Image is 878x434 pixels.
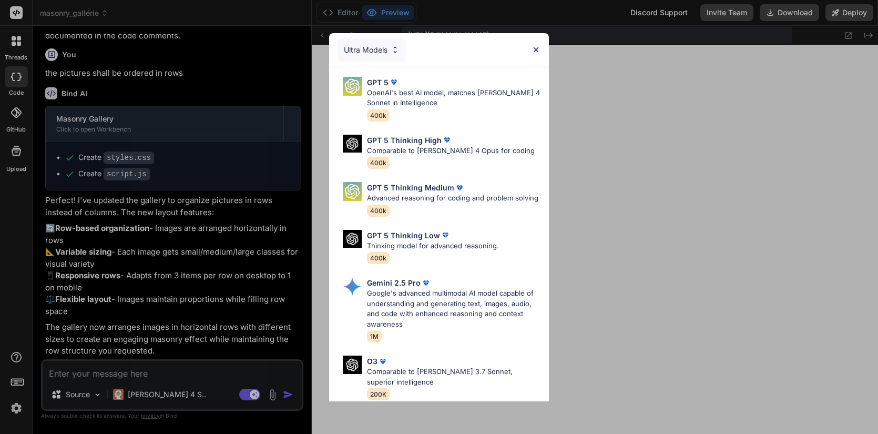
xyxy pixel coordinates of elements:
span: 200K [367,388,390,400]
p: GPT 5 Thinking High [367,135,442,146]
div: Ultra Models [338,38,406,62]
img: Pick Models [343,230,362,248]
img: close [532,45,540,54]
p: GPT 5 Thinking Medium [367,182,454,193]
p: Thinking model for advanced reasoning. [367,241,499,251]
span: 1M [367,330,382,342]
img: Pick Models [391,45,400,54]
img: Pick Models [343,135,362,153]
img: Pick Models [343,182,362,201]
img: Pick Models [343,356,362,374]
p: GPT 5 Thinking Low [367,230,440,241]
p: OpenAI's best AI model, matches [PERSON_NAME] 4 Sonnet in Intelligence [367,88,540,108]
img: Pick Models [343,277,362,296]
span: 400k [367,109,390,122]
span: 400k [367,157,390,169]
p: GPT 5 [367,77,389,88]
img: premium [421,278,431,288]
p: O3 [367,356,377,367]
p: Comparable to [PERSON_NAME] 4 Opus for coding [367,146,535,156]
span: 400k [367,205,390,217]
p: Advanced reasoning for coding and problem solving [367,193,538,204]
img: premium [440,230,451,240]
img: premium [442,135,452,145]
span: 400k [367,252,390,264]
img: premium [454,183,465,193]
p: Comparable to [PERSON_NAME] 3.7 Sonnet, superior intelligence [367,367,540,387]
p: Google's advanced multimodal AI model capable of understanding and generating text, images, audio... [367,288,540,329]
img: premium [389,77,399,87]
p: Gemini 2.5 Pro [367,277,421,288]
img: Pick Models [343,77,362,96]
img: premium [377,356,388,367]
